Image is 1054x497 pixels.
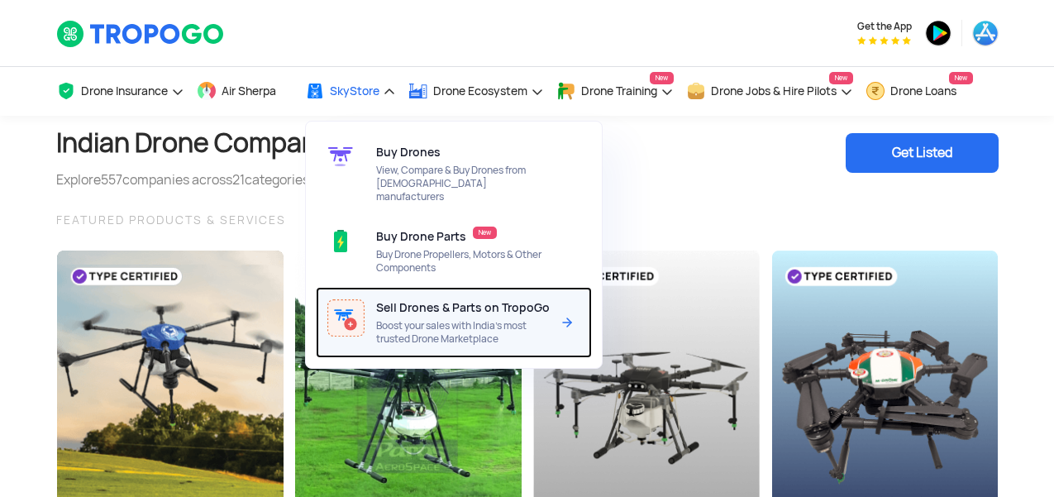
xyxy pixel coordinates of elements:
span: Buy Drone Propellers, Motors & Other Components [376,248,551,275]
div: FEATURED PRODUCTS & SERVICES [56,210,999,230]
a: Sell Drones & Parts on TropoGoBoost your sales with India’s most trusted Drone MarketplaceArrow [316,287,592,358]
img: ic_drone_skystore.svg [327,144,354,170]
span: SkyStore [330,84,379,98]
span: Drone Training [581,84,657,98]
span: New [829,72,853,84]
a: SkyStore [305,67,396,116]
img: App Raking [857,36,911,45]
img: ic_playstore.png [925,20,951,46]
h1: Indian Drone Companies [56,116,353,170]
a: Drone Jobs & Hire PilotsNew [686,67,853,116]
img: ic_droneparts.svg [327,228,354,255]
a: Drone Ecosystem [408,67,544,116]
span: 557 [101,171,122,189]
span: Air Sherpa [222,84,276,98]
span: New [473,227,497,239]
span: 21 [232,171,245,189]
span: Drone Jobs & Hire Pilots [711,84,837,98]
span: New [949,72,973,84]
a: Buy DronesView, Compare & Buy Drones from [DEMOGRAPHIC_DATA] manufacturers [316,131,592,216]
span: Get the App [857,20,912,33]
span: Drone Loans [890,84,956,98]
a: Air Sherpa [197,67,293,116]
div: Explore companies across categories [56,170,353,190]
img: ic_appstore.png [972,20,999,46]
img: Arrow [557,313,577,332]
a: Buy Drone PartsNewBuy Drone Propellers, Motors & Other Components [316,216,592,287]
span: Boost your sales with India’s most trusted Drone Marketplace [376,319,551,346]
a: Drone LoansNew [866,67,973,116]
span: Buy Drone Parts [376,230,466,243]
span: New [650,72,674,84]
span: Drone Ecosystem [433,84,527,98]
div: Get Listed [846,133,999,173]
span: View, Compare & Buy Drones from [DEMOGRAPHIC_DATA] manufacturers [376,164,551,203]
img: ic_enlist_skystore.svg [327,299,365,337]
span: Buy Drones [376,146,441,159]
span: Sell Drones & Parts on TropoGo [376,301,550,314]
span: Drone Insurance [81,84,168,98]
a: Drone TrainingNew [556,67,674,116]
img: TropoGo Logo [56,20,226,48]
a: Drone Insurance [56,67,184,116]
